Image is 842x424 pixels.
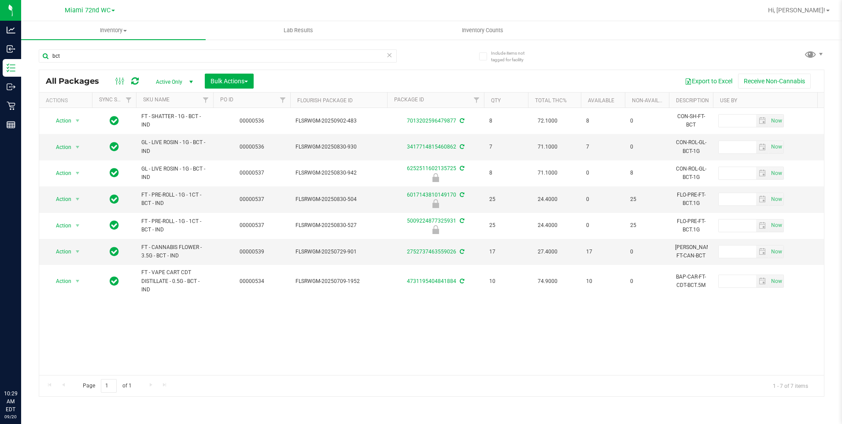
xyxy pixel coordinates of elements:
a: Qty [491,97,501,104]
a: Non-Available [632,97,671,104]
div: Newly Received [386,199,485,208]
span: select [769,167,783,179]
span: select [769,115,783,127]
span: 0 [630,143,664,151]
a: 00000537 [240,196,264,202]
span: 25 [630,221,664,230]
a: 6252511602135725 [407,165,456,171]
span: select [756,219,769,232]
a: Filter [276,93,290,108]
span: Sync from Compliance System [458,249,464,255]
span: Set Current date [769,115,784,127]
a: 4731195404841884 [407,278,456,284]
a: Total THC% [535,97,567,104]
input: Search Package ID, Item Name, SKU, Lot or Part Number... [39,49,397,63]
a: 3417714815460862 [407,144,456,150]
span: FLSRWGM-20250830-942 [295,169,382,177]
a: 00000539 [240,249,264,255]
a: Filter [122,93,136,108]
inline-svg: Inbound [7,45,15,53]
span: 72.1000 [533,115,562,127]
iframe: Resource center unread badge [26,352,37,363]
span: 8 [489,117,523,125]
span: In Sync [110,167,119,179]
a: 5009224877325931 [407,218,456,224]
span: select [72,245,83,258]
span: Set Current date [769,245,784,258]
span: select [72,141,83,153]
span: select [769,141,783,153]
span: select [756,275,769,287]
a: Inventory [21,21,206,40]
span: Page of 1 [75,379,139,393]
span: Hi, [PERSON_NAME]! [768,7,825,14]
span: select [769,245,783,258]
span: FT - CANNABIS FLOWER - 3.5G - BCT - IND [141,243,208,260]
span: FT - PRE-ROLL - 1G - 1CT - BCT - IND [141,191,208,208]
a: 00000534 [240,278,264,284]
span: 0 [630,117,664,125]
span: select [756,167,769,179]
span: GL - LIVE ROSIN - 1G - BCT - IND [141,165,208,182]
a: 00000537 [240,170,264,176]
span: Inventory [21,26,206,34]
a: 00000537 [240,222,264,228]
span: Sync from Compliance System [458,278,464,284]
span: Set Current date [769,193,784,206]
p: 09/20 [4,413,17,420]
span: 27.4000 [533,245,562,258]
span: Set Current date [769,275,784,288]
span: 8 [586,117,620,125]
div: BAP-CAR-FT-CDT-BCT.5M [674,272,708,290]
span: Sync from Compliance System [458,118,464,124]
span: FLSRWGM-20250729-901 [295,248,382,256]
span: Action [48,115,72,127]
span: select [72,219,83,232]
span: 0 [586,221,620,230]
span: Inventory Counts [450,26,515,34]
a: Use By [720,97,737,104]
inline-svg: Inventory [7,63,15,72]
inline-svg: Analytics [7,26,15,34]
span: Set Current date [769,167,784,180]
span: Action [48,167,72,179]
span: 8 [630,169,664,177]
span: In Sync [110,115,119,127]
span: select [756,141,769,153]
button: Export to Excel [679,74,738,89]
span: 71.1000 [533,167,562,179]
input: 1 [101,379,117,393]
span: select [756,193,769,205]
a: SKU Name [143,97,170,103]
span: FT - PRE-ROLL - 1G - 1CT - BCT - IND [141,217,208,234]
div: FLO-PRE-FT-BCT.1G [674,216,708,235]
span: Sync from Compliance System [458,165,464,171]
div: Actions [46,97,89,104]
span: 17 [586,248,620,256]
span: 0 [630,248,664,256]
span: 8 [489,169,523,177]
span: Clear [387,49,393,61]
span: Miami 72nd WC [65,7,111,14]
span: 74.9000 [533,275,562,288]
span: select [72,167,83,179]
div: FLO-PRE-FT-BCT.1G [674,190,708,208]
span: select [769,193,783,205]
span: In Sync [110,245,119,258]
span: Sync from Compliance System [458,144,464,150]
span: 0 [586,169,620,177]
span: In Sync [110,219,119,231]
span: 7 [586,143,620,151]
button: Bulk Actions [205,74,254,89]
a: Sync Status [99,97,133,103]
span: Set Current date [769,219,784,232]
a: Flourish Package ID [297,97,353,104]
span: Sync from Compliance System [458,192,464,198]
a: 2752737463559026 [407,249,456,255]
span: FT - VAPE CART CDT DISTILLATE - 0.5G - BCT - IND [141,268,208,294]
span: select [769,219,783,232]
p: 10:29 AM EDT [4,390,17,413]
a: Inventory Counts [391,21,575,40]
a: 00000536 [240,144,264,150]
a: Package ID [394,97,424,103]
